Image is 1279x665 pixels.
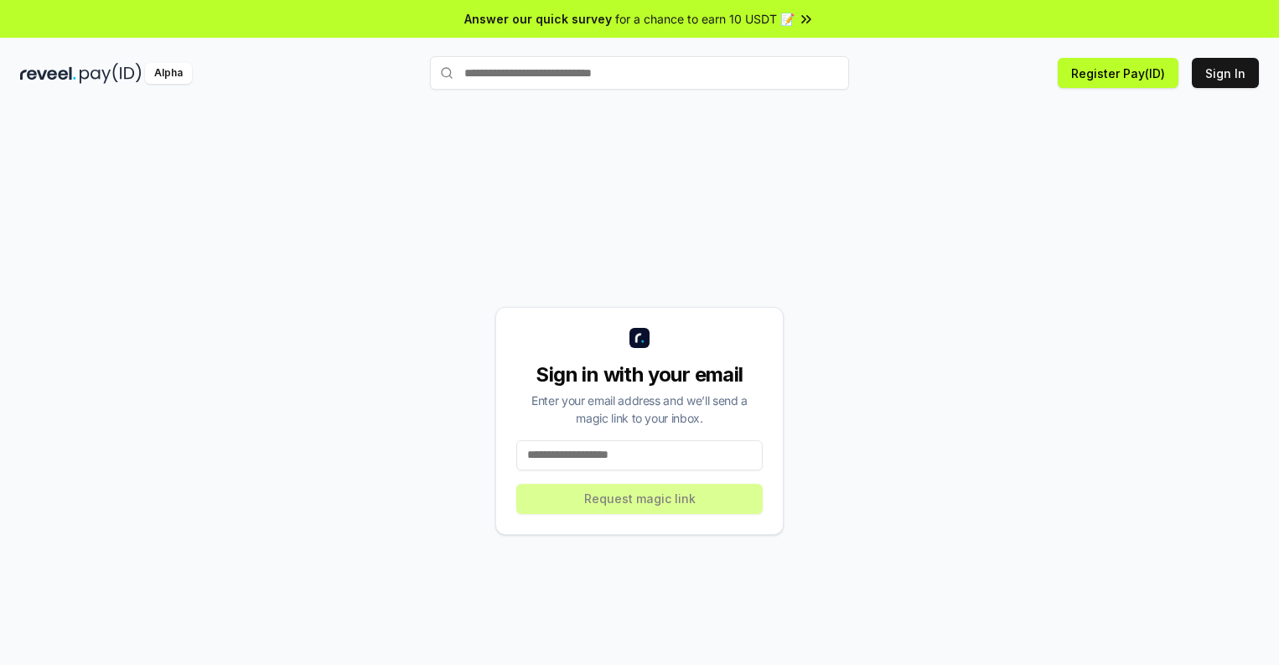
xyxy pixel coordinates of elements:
span: Answer our quick survey [464,10,612,28]
span: for a chance to earn 10 USDT 📝 [615,10,795,28]
img: pay_id [80,63,142,84]
div: Enter your email address and we’ll send a magic link to your inbox. [516,392,763,427]
button: Sign In [1192,58,1259,88]
div: Sign in with your email [516,361,763,388]
img: reveel_dark [20,63,76,84]
button: Register Pay(ID) [1058,58,1178,88]
div: Alpha [145,63,192,84]
img: logo_small [629,328,650,348]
